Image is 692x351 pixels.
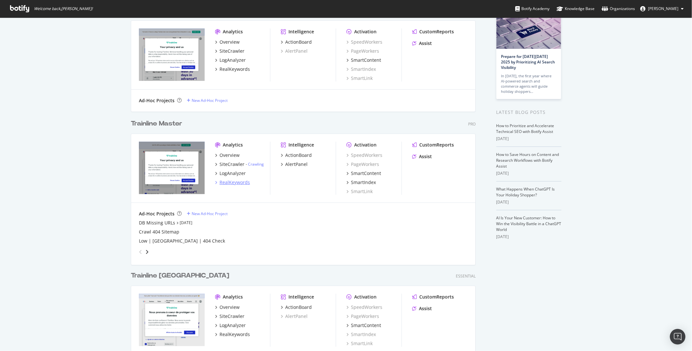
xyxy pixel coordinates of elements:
[220,313,244,320] div: SiteCrawler
[346,39,382,45] div: SpeedWorkers
[139,294,205,346] img: https://www.thetrainline.com/fr
[346,304,382,311] a: SpeedWorkers
[354,142,377,148] div: Activation
[220,39,240,45] div: Overview
[139,28,205,81] img: https://www.thetrainline.com/eu
[354,28,377,35] div: Activation
[139,97,175,104] div: Ad-Hoc Projects
[220,57,246,63] div: LogAnalyzer
[281,313,308,320] a: AlertPanel
[192,211,228,216] div: New Ad-Hoc Project
[346,340,373,347] a: SmartLink
[346,322,381,329] a: SmartContent
[136,247,145,257] div: angle-left
[351,57,381,63] div: SmartContent
[220,152,240,159] div: Overview
[496,234,562,240] div: [DATE]
[220,66,250,72] div: RealKeywords
[456,273,476,279] div: Essential
[557,5,595,12] div: Knowledge Base
[346,161,379,168] a: PageWorkers
[223,294,243,300] div: Analytics
[412,305,432,312] a: Assist
[346,313,379,320] div: PageWorkers
[346,152,382,159] a: SpeedWorkers
[220,304,240,311] div: Overview
[220,322,246,329] div: LogAnalyzer
[351,179,376,186] div: SmartIndex
[496,199,562,205] div: [DATE]
[346,57,381,63] a: SmartContent
[346,188,373,195] a: SmartLink
[131,271,232,280] a: Trainline [GEOGRAPHIC_DATA]
[285,161,308,168] div: AlertPanel
[496,136,562,142] div: [DATE]
[515,5,550,12] div: Botify Academy
[346,66,376,72] a: SmartIndex
[346,170,381,177] a: SmartContent
[215,322,246,329] a: LogAnalyzer
[412,294,454,300] a: CustomReports
[215,313,244,320] a: SiteCrawler
[131,271,229,280] div: Trainline [GEOGRAPHIC_DATA]
[220,179,250,186] div: RealKeywords
[139,238,225,244] div: Low | [GEOGRAPHIC_DATA] | 404 Check
[215,170,246,177] a: LogAnalyzer
[419,142,454,148] div: CustomReports
[281,304,312,311] a: ActionBoard
[246,161,264,167] div: -
[351,170,381,177] div: SmartContent
[215,66,250,72] a: RealKeywords
[215,48,244,54] a: SiteCrawler
[670,329,686,345] div: Open Intercom Messenger
[131,119,185,128] a: Trainline Master
[346,179,376,186] a: SmartIndex
[496,109,562,116] div: Latest Blog Posts
[496,152,559,169] a: How to Save Hours on Content and Research Workflows with Botify Assist
[496,186,555,198] a: What Happens When ChatGPT Is Your Holiday Shopper?
[285,39,312,45] div: ActionBoard
[351,322,381,329] div: SmartContent
[501,73,556,94] div: In [DATE], the first year where AI-powered search and commerce agents will guide holiday shoppers…
[635,4,689,14] button: [PERSON_NAME]
[496,170,562,176] div: [DATE]
[139,220,175,226] a: DB Missing URLs
[419,28,454,35] div: CustomReports
[34,6,93,11] span: Welcome back, [PERSON_NAME] !
[289,294,314,300] div: Intelligence
[354,294,377,300] div: Activation
[412,28,454,35] a: CustomReports
[496,15,561,49] img: Prepare for Black Friday 2025 by Prioritizing AI Search Visibility
[223,28,243,35] div: Analytics
[220,331,250,338] div: RealKeywords
[289,28,314,35] div: Intelligence
[281,48,308,54] a: AlertPanel
[419,305,432,312] div: Assist
[501,54,555,70] a: Prepare for [DATE][DATE] 2025 by Prioritizing AI Search Visibility
[215,161,264,168] a: SiteCrawler- Crawling
[139,229,179,235] div: Crawl 404 Sitemap
[145,249,149,255] div: angle-right
[281,152,312,159] a: ActionBoard
[192,98,228,103] div: New Ad-Hoc Project
[220,170,246,177] div: LogAnalyzer
[215,179,250,186] a: RealKeywords
[346,331,376,338] div: SmartIndex
[346,48,379,54] a: PageWorkers
[419,153,432,160] div: Assist
[139,142,205,194] img: https://www.thetrainline.com
[215,304,240,311] a: Overview
[419,40,432,47] div: Assist
[496,215,562,232] a: AI Is Your New Customer: How to Win the Visibility Battle in a ChatGPT World
[602,5,635,12] div: Organizations
[412,40,432,47] a: Assist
